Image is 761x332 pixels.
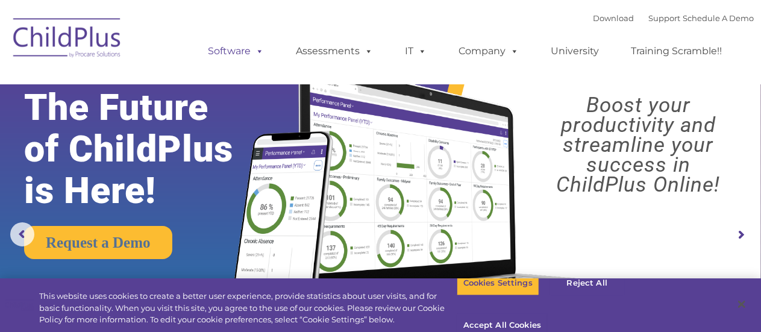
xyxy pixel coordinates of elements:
a: Request a Demo [24,226,172,259]
rs-layer: Boost your productivity and streamline your success in ChildPlus Online! [525,95,751,195]
a: Training Scramble!! [619,39,734,63]
a: Support [649,13,681,23]
span: Phone number [168,129,219,138]
a: IT [393,39,439,63]
button: Reject All [550,271,625,296]
a: Schedule A Demo [683,13,754,23]
img: ChildPlus by Procare Solutions [7,10,128,70]
a: Download [593,13,634,23]
button: Close [728,291,755,318]
font: | [593,13,754,23]
span: Last name [168,80,204,89]
rs-layer: The Future of ChildPlus is Here! [24,87,267,211]
a: Software [196,39,277,63]
a: Company [447,39,531,63]
button: Cookies Settings [457,271,539,296]
a: Assessments [284,39,386,63]
div: This website uses cookies to create a better user experience, provide statistics about user visit... [39,290,457,326]
a: University [539,39,612,63]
